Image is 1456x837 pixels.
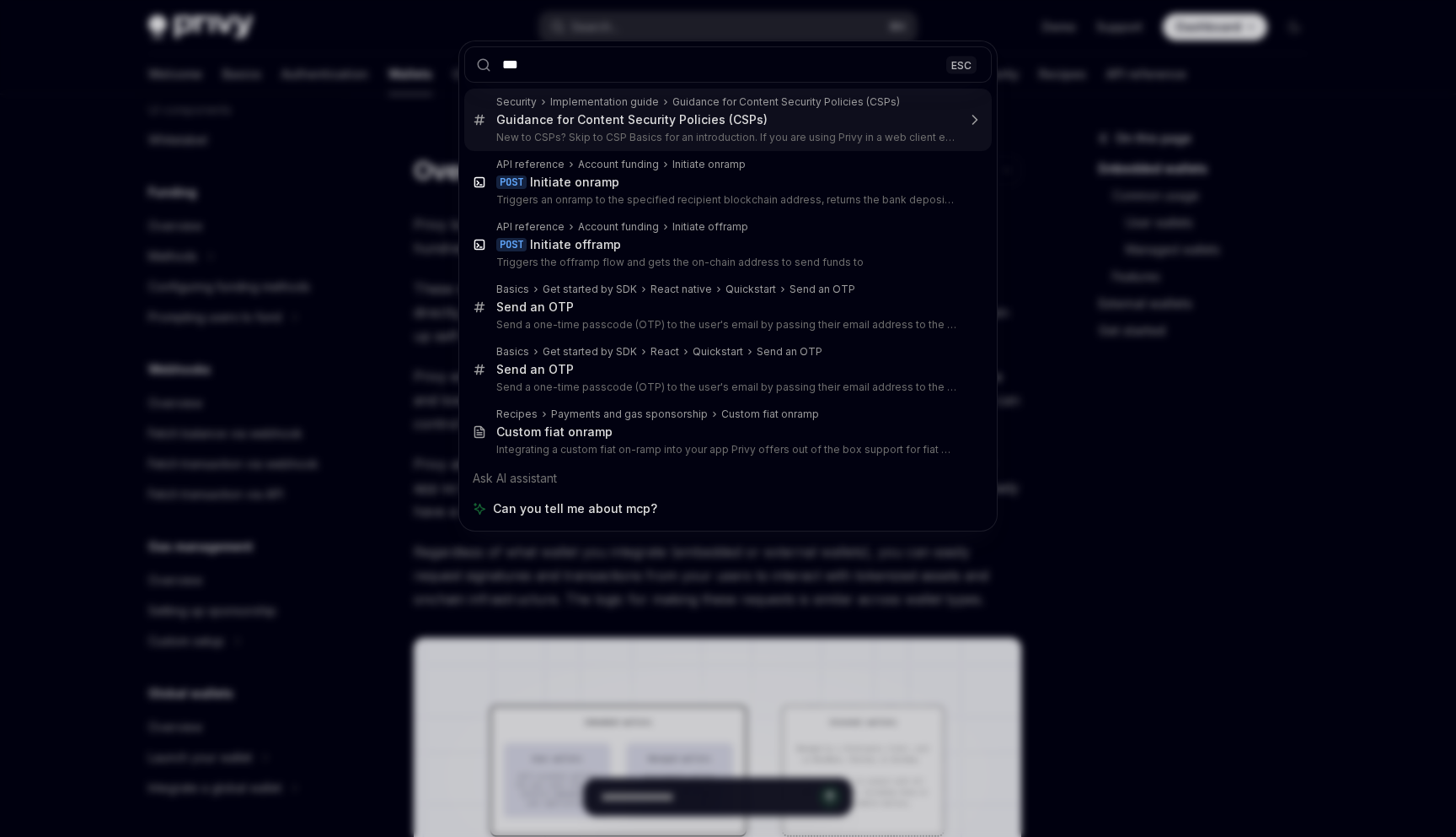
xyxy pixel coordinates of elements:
div: Basics [496,283,529,296]
div: API reference [496,158,565,171]
div: Send an OTP [496,362,574,377]
div: Get started by SDK [543,283,637,296]
div: Quickstart [725,283,776,296]
div: POST [496,238,527,251]
div: POST [496,175,527,189]
div: Account funding [578,158,659,171]
div: Custom fiat onramp [721,408,819,421]
div: Guidance for Content Security Policies (CSPs) [496,112,768,127]
div: Initiate onramp [672,158,746,171]
div: Security [496,95,537,109]
span: Can you tell me about mcp? [493,500,657,517]
div: Ask AI assistant [464,463,992,494]
p: New to CSPs? Skip to CSP Basics for an introduction. If you are using Privy in a web client environm [496,131,956,144]
div: Send an OTP [790,283,855,296]
div: React [650,345,679,359]
div: Account funding [578,220,659,234]
div: ESC [946,56,977,73]
p: Send a one-time passcode (OTP) to the user's email by passing their email address to the sendCode me [496,381,956,394]
p: Send a one-time passcode (OTP) to the user's email by passing their email address to the sendCode me [496,318,956,332]
div: Initiate onramp [530,175,619,190]
div: Get started by SDK [543,345,637,359]
div: React native [650,283,712,296]
div: Send an OTP [496,300,574,315]
p: Triggers an onramp to the specified recipient blockchain address, returns the bank deposit instructi [496,193,956,207]
div: Guidance for Content Security Policies (CSPs) [672,95,900,109]
p: Triggers the offramp flow and gets the on-chain address to send funds to [496,256,956,269]
div: Basics [496,345,529,359]
div: Recipes [496,408,538,421]
div: Payments and gas sponsorship [551,408,708,421]
div: Send an OTP [757,345,822,359]
div: Implementation guide [550,95,659,109]
div: Custom fiat onramp [496,424,613,440]
p: Integrating a custom fiat on-ramp into your app Privy offers out of the box support for fiat on-ramp [496,443,956,456]
div: Initiate offramp [530,237,621,252]
div: Quickstart [693,345,743,359]
div: Initiate offramp [672,220,748,234]
div: API reference [496,220,565,234]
